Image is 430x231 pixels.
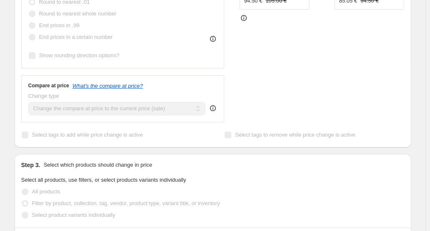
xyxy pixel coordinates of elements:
h2: Step 3. [21,161,40,169]
span: Change type [28,93,59,99]
span: Select all products, use filters, or select products variants individually [21,177,186,183]
div: help [209,104,217,112]
h3: Compare at price [28,82,69,89]
span: Select tags to add while price change is active [32,132,143,138]
span: End prices in a certain number [39,34,113,40]
span: Select product variants individually [32,212,115,218]
button: What's the compare at price? [73,83,143,89]
span: Select tags to remove while price change is active [235,132,355,138]
span: Filter by product, collection, tag, vendor, product type, variant title, or inventory [32,200,220,206]
span: All products [32,188,61,195]
p: Select which products should change in price [43,161,152,169]
span: End prices in .99 [39,22,80,28]
span: Round to nearest whole number [39,10,116,17]
span: Show rounding direction options? [39,52,119,58]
